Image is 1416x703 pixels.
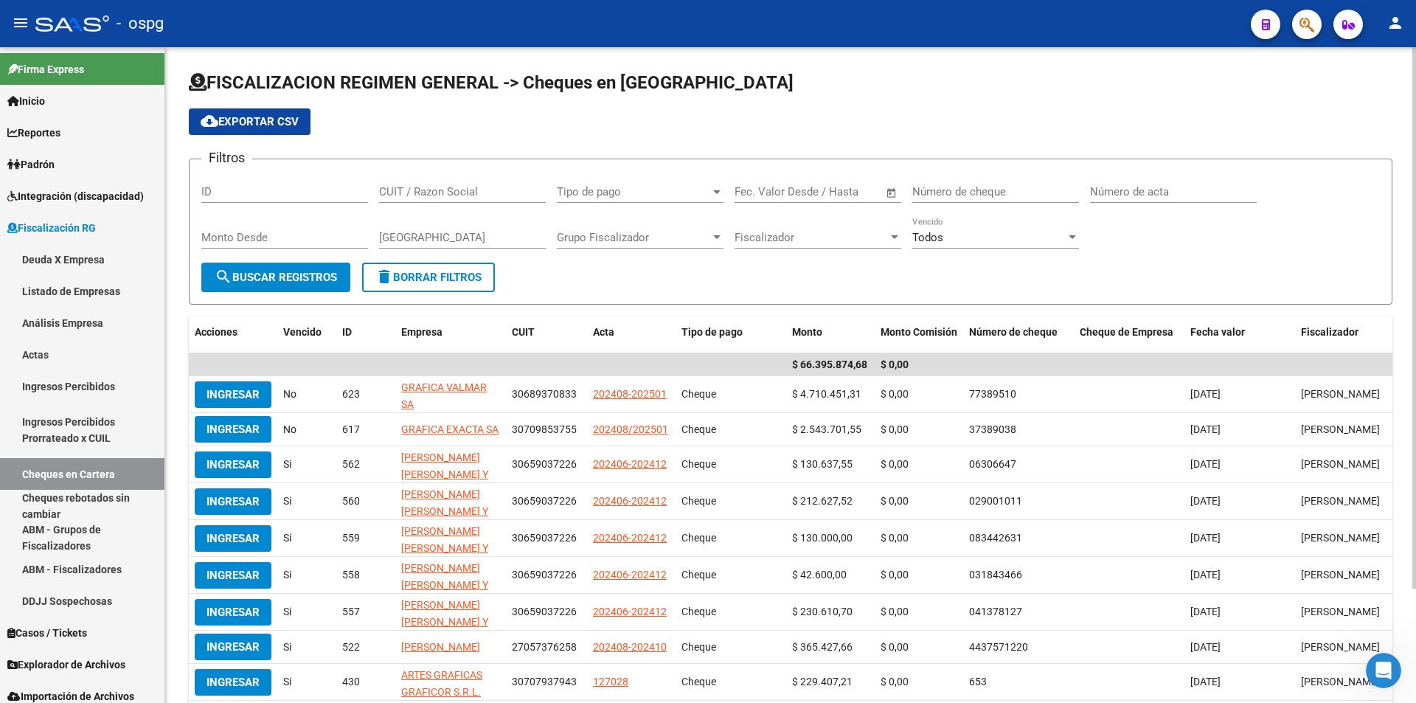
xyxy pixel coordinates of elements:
[24,137,230,166] div: Si no queres que figure deuda, hay q buscar esas ddjjj y descartarlas.
[195,634,271,660] button: Ingresar
[587,316,676,348] datatable-header-cell: Acta
[1074,316,1184,348] datatable-header-cell: Cheque de Empresa
[195,488,271,515] button: Ingresar
[195,669,271,696] button: Ingresar
[283,423,296,435] span: No
[969,532,1022,544] span: 083442631
[681,326,743,338] span: Tipo de pago
[786,316,875,348] datatable-header-cell: Monto
[42,8,66,32] img: Profile image for Fin
[1301,606,1380,617] span: MIGUEL CIUFIA
[7,625,87,641] span: Casos / Tickets
[881,388,909,400] span: $ 0,00
[792,458,853,470] span: $ 130.637,55
[401,381,487,410] span: GRAFICA VALMAR SA
[362,263,495,292] button: Borrar Filtros
[12,176,283,239] div: Ludmila dice…
[12,238,161,271] div: con el tachito de basura
[179,345,283,378] div: Muchas gracias
[1386,14,1404,32] mat-icon: person
[512,388,577,400] span: 30689370833
[12,272,283,345] div: Ludmila dice…
[792,423,861,435] span: $ 2.543.701,55
[283,606,291,617] span: Si
[375,268,393,285] mat-icon: delete
[593,603,667,620] div: 202406-202412
[7,61,84,77] span: Firma Express
[792,359,867,370] span: $ 66.395.874,68
[1190,676,1221,688] span: [DATE]
[12,389,283,468] div: Ludmila dice…
[206,640,260,654] span: Ingresar
[206,532,260,545] span: Ingresar
[195,326,237,338] span: Acciones
[881,495,909,507] span: $ 0,00
[12,272,242,333] div: los cambios que realicen impactarán esta noche, es decir, al día de [DATE] no verán más esa deuda.
[881,641,909,653] span: $ 0,00
[7,657,125,673] span: Explorador de Archivos
[7,220,96,236] span: Fiscalización RG
[792,676,853,688] span: $ 229.407,21
[206,423,260,436] span: Ingresar
[191,354,271,369] div: Muchas gracias
[401,562,488,641] span: [PERSON_NAME] [PERSON_NAME] Y FUSCA [PERSON_NAME] S DE HECHO
[342,569,360,581] span: 558
[401,451,488,530] span: [PERSON_NAME] [PERSON_NAME] Y FUSCA [PERSON_NAME] S DE HECHO
[201,115,299,128] span: Exportar CSV
[283,569,291,581] span: Si
[963,316,1074,348] datatable-header-cell: Número de cheque
[195,525,271,552] button: Ingresar
[593,326,614,338] span: Acta
[593,386,667,403] div: 202408-202501
[881,569,909,581] span: $ 0,00
[342,423,360,435] span: 617
[283,388,296,400] span: No
[94,483,105,495] button: Start recording
[401,488,488,567] span: [PERSON_NAME] [PERSON_NAME] Y FUSCA [PERSON_NAME] S DE HECHO
[375,271,482,284] span: Borrar Filtros
[7,93,45,109] span: Inicio
[283,495,291,507] span: Si
[401,423,499,435] span: GRAFICA EXACTA SA
[969,569,1022,581] span: 031843466
[195,599,271,626] button: Ingresar
[283,532,291,544] span: Si
[215,271,337,284] span: Buscar Registros
[277,316,336,348] datatable-header-cell: Vencido
[881,606,909,617] span: $ 0,00
[512,495,577,507] span: 30659037226
[681,676,716,688] span: Cheque
[24,281,230,325] div: los cambios que realicen impactarán esta noche, es decir, al día de [DATE] no verán más esa deuda.
[792,532,853,544] span: $ 130.000,00
[735,231,888,244] span: Fiscalizador
[12,176,242,238] div: [PERSON_NAME] dirigirte a explorador de archivos --> arca --> ddjj nominas y hacer clic en la acc...
[969,388,1016,400] span: 77389510
[401,669,482,698] span: ARTES GRAFICAS GRAFICOR S.R.L.
[1184,316,1295,348] datatable-header-cell: Fecha valor
[12,128,283,176] div: Ludmila dice…
[283,326,322,338] span: Vencido
[969,423,1016,435] span: 37389038
[593,530,667,547] div: 202406-202412
[512,676,577,688] span: 30707937943
[1190,569,1221,581] span: [DATE]
[512,458,577,470] span: 30659037226
[681,388,716,400] span: Cheque
[206,495,260,508] span: Ingresar
[342,326,352,338] span: ID
[201,112,218,130] mat-icon: cloud_download
[1301,641,1380,653] span: MIGUEL CIUFIA
[875,316,963,348] datatable-header-cell: Monto Comisión
[1190,532,1221,544] span: [DATE]
[342,388,360,400] span: 623
[557,185,710,198] span: Tipo de pago
[195,381,271,408] button: Ingresar
[969,495,1022,507] span: 029001011
[7,156,55,173] span: Padrón
[283,458,291,470] span: Si
[189,316,277,348] datatable-header-cell: Acciones
[881,458,909,470] span: $ 0,00
[117,7,164,40] span: - ospg
[12,389,242,435] div: Cualquier otra consulta, quedamos a disposición. Saludos!![PERSON_NAME] • Hace 5h
[593,673,628,690] div: 127028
